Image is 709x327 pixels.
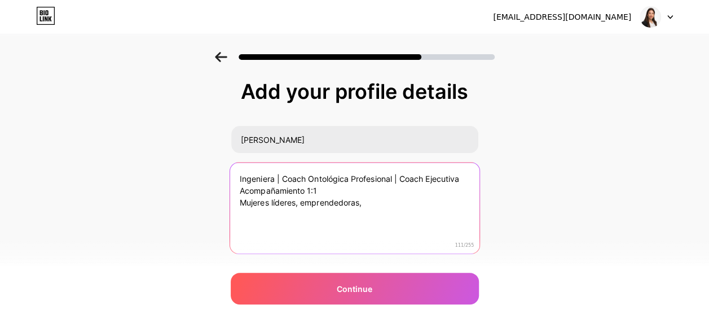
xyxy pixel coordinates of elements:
input: Your name [231,126,478,153]
img: Natalia Galvez [640,6,661,28]
div: [EMAIL_ADDRESS][DOMAIN_NAME] [493,11,631,23]
div: Add your profile details [236,80,473,103]
span: Continue [337,283,372,295]
span: 111/255 [455,242,474,249]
